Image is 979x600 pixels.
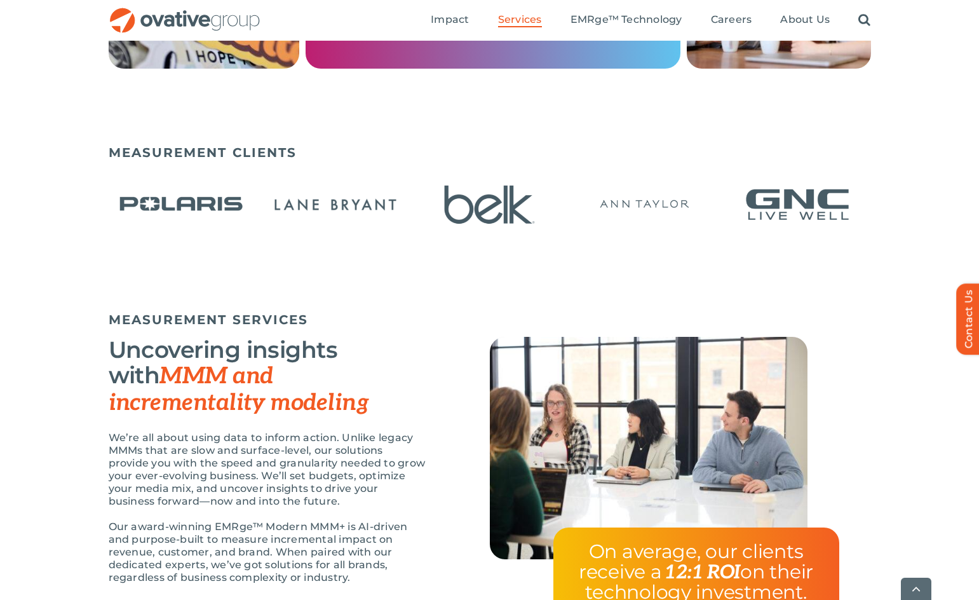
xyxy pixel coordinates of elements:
a: About Us [780,13,830,27]
h5: MEASUREMENT CLIENTS [109,145,871,160]
span: About Us [780,13,830,26]
span: MMM and incrementality modeling [109,362,369,417]
p: Our award-winning EMRge™ Modern MMM+ is AI-driven and purpose-built to measure incremental impact... [109,521,426,584]
a: EMRge™ Technology [571,13,682,27]
span: 12:1 ROI [665,561,740,584]
div: 21 / 22 [108,175,254,237]
div: 2 / 22 [571,175,717,237]
span: Services [498,13,542,26]
h5: MEASUREMENT SERVICES [109,312,871,327]
div: 1 / 22 [417,175,563,237]
div: 22 / 22 [262,175,408,237]
a: Services [498,13,542,27]
div: 3 / 22 [725,175,871,237]
img: Measurement – MMM and Incrementality Modeling [490,337,807,559]
span: Impact [431,13,469,26]
a: Impact [431,13,469,27]
a: Careers [711,13,752,27]
span: EMRge™ Technology [571,13,682,26]
span: Careers [711,13,752,26]
span: On average, our clients receive a [579,540,803,583]
h3: Uncovering insights with [109,337,426,416]
a: Search [858,13,870,27]
p: We’re all about using data to inform action. Unlike legacy MMMs that are slow and surface-level, ... [109,432,426,508]
a: OG_Full_horizontal_RGB [109,6,261,18]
